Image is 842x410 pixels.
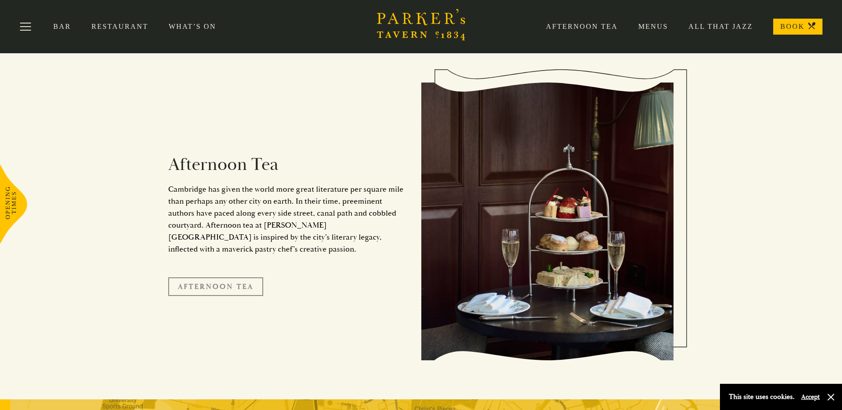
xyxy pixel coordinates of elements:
[801,393,820,401] button: Accept
[168,154,408,175] h2: Afternoon Tea
[168,183,408,255] p: Cambridge has given the world more great literature per square mile than perhaps any other city o...
[168,277,263,296] a: Afternoon Tea
[729,390,795,403] p: This site uses cookies.
[826,393,835,402] button: Close and accept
